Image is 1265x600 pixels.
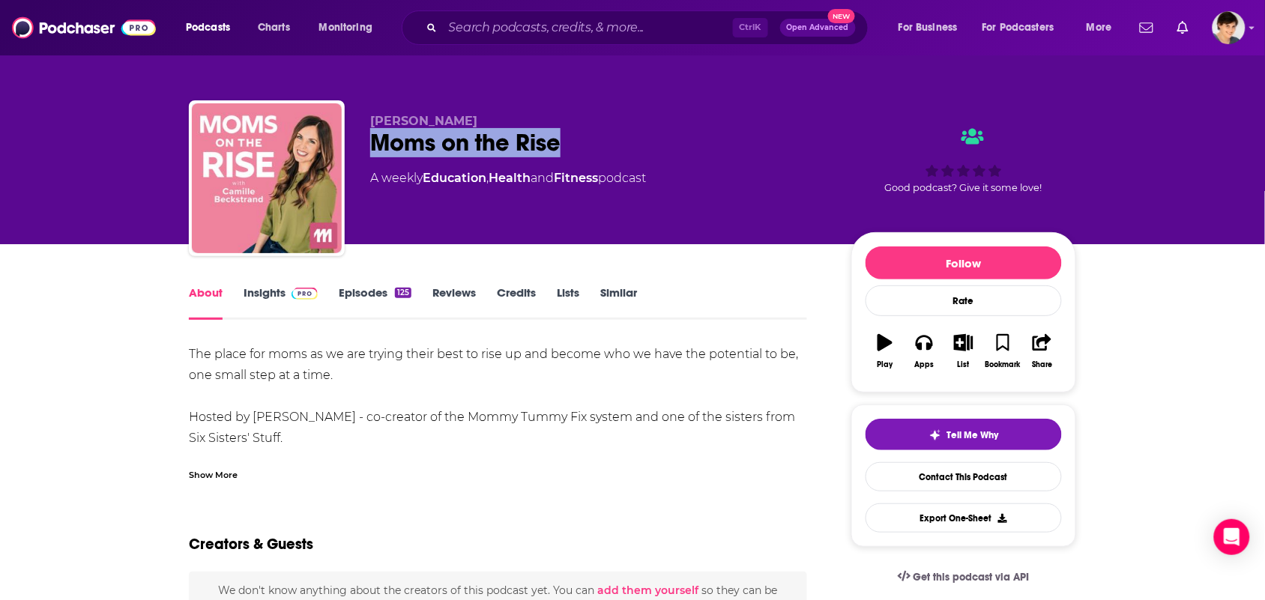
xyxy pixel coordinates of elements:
[1076,16,1131,40] button: open menu
[339,285,411,320] a: Episodes125
[866,503,1062,533] button: Export One-Sheet
[432,285,476,320] a: Reviews
[851,114,1076,207] div: Good podcast? Give it some love!
[443,16,733,40] input: Search podcasts, credits, & more...
[878,360,893,369] div: Play
[866,419,1062,450] button: tell me why sparkleTell Me Why
[486,171,489,185] span: ,
[554,171,598,185] a: Fitness
[866,324,905,378] button: Play
[885,182,1042,193] span: Good podcast? Give it some love!
[600,285,637,320] a: Similar
[947,429,999,441] span: Tell Me Why
[1214,519,1250,555] div: Open Intercom Messenger
[497,285,536,320] a: Credits
[186,17,230,38] span: Podcasts
[929,429,941,441] img: tell me why sparkle
[597,584,698,596] button: add them yourself
[1023,324,1062,378] button: Share
[557,285,579,320] a: Lists
[915,360,935,369] div: Apps
[1171,15,1195,40] a: Show notifications dropdown
[1213,11,1246,44] button: Show profile menu
[973,16,1076,40] button: open menu
[370,114,477,128] span: [PERSON_NAME]
[309,16,392,40] button: open menu
[958,360,970,369] div: List
[1087,17,1112,38] span: More
[1213,11,1246,44] span: Logged in as bethwouldknow
[886,559,1042,596] a: Get this podcast via API
[244,285,318,320] a: InsightsPodchaser Pro
[258,17,290,38] span: Charts
[12,13,156,42] img: Podchaser - Follow, Share and Rate Podcasts
[175,16,250,40] button: open menu
[780,19,856,37] button: Open AdvancedNew
[292,288,318,300] img: Podchaser Pro
[189,535,313,554] h2: Creators & Guests
[1134,15,1159,40] a: Show notifications dropdown
[370,169,646,187] div: A weekly podcast
[395,288,411,298] div: 125
[1032,360,1052,369] div: Share
[787,24,849,31] span: Open Advanced
[416,10,883,45] div: Search podcasts, credits, & more...
[905,324,944,378] button: Apps
[192,103,342,253] img: Moms on the Rise
[248,16,299,40] a: Charts
[985,360,1021,369] div: Bookmark
[531,171,554,185] span: and
[866,462,1062,491] a: Contact This Podcast
[733,18,768,37] span: Ctrl K
[944,324,983,378] button: List
[899,17,958,38] span: For Business
[1213,11,1246,44] img: User Profile
[983,324,1022,378] button: Bookmark
[828,9,855,23] span: New
[982,17,1054,38] span: For Podcasters
[866,246,1062,279] button: Follow
[888,16,976,40] button: open menu
[914,571,1030,584] span: Get this podcast via API
[866,285,1062,316] div: Rate
[319,17,372,38] span: Monitoring
[189,285,223,320] a: About
[489,171,531,185] a: Health
[423,171,486,185] a: Education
